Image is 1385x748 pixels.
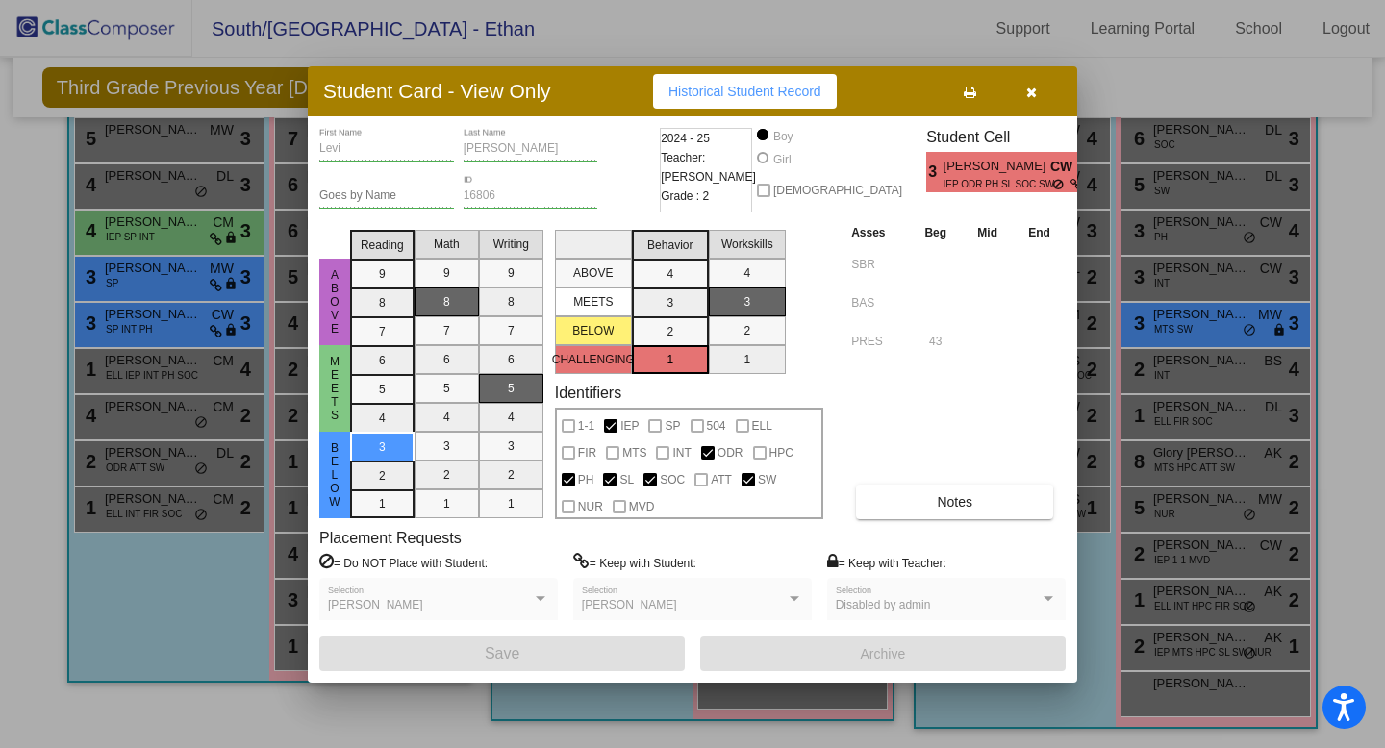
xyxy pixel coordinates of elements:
[326,268,343,336] span: above
[851,288,904,317] input: assessment
[772,128,793,145] div: Boy
[660,468,685,491] span: SOC
[926,128,1094,146] h3: Student Cell
[665,414,680,437] span: SP
[326,441,343,509] span: Below
[700,636,1066,671] button: Archive
[672,441,691,464] span: INT
[1077,161,1094,184] span: 1
[944,177,1054,191] span: IEP ODR PH SL SOC SW
[718,441,743,464] span: ODR
[856,485,1053,519] button: Notes
[578,441,596,464] span: FIR
[319,636,685,671] button: Save
[485,645,519,661] span: Save
[752,414,772,437] span: ELL
[861,646,906,661] span: Archive
[1050,157,1077,177] span: CW
[851,250,904,279] input: assessment
[622,441,646,464] span: MTS
[578,414,594,437] span: 1-1
[668,84,821,99] span: Historical Student Record
[926,161,943,184] span: 3
[323,79,551,103] h3: Student Card - View Only
[851,327,904,356] input: assessment
[328,598,423,611] span: [PERSON_NAME]
[578,495,603,518] span: NUR
[944,157,1050,177] span: [PERSON_NAME]
[1013,222,1066,243] th: End
[661,129,710,148] span: 2024 - 25
[619,468,634,491] span: SL
[319,189,454,203] input: goes by name
[319,553,488,572] label: = Do NOT Place with Student:
[319,529,462,547] label: Placement Requests
[573,553,696,572] label: = Keep with Student:
[962,222,1013,243] th: Mid
[711,468,732,491] span: ATT
[707,414,726,437] span: 504
[836,598,931,611] span: Disabled by admin
[909,222,962,243] th: Beg
[769,441,793,464] span: HPC
[827,553,946,572] label: = Keep with Teacher:
[326,355,343,422] span: Meets
[846,222,909,243] th: Asses
[578,468,594,491] span: PH
[661,187,709,206] span: Grade : 2
[773,179,902,202] span: [DEMOGRAPHIC_DATA]
[653,74,837,109] button: Historical Student Record
[661,148,756,187] span: Teacher: [PERSON_NAME]
[772,151,792,168] div: Girl
[937,494,972,510] span: Notes
[555,384,621,402] label: Identifiers
[464,189,598,203] input: Enter ID
[582,598,677,611] span: [PERSON_NAME]
[758,468,776,491] span: SW
[629,495,655,518] span: MVD
[620,414,639,437] span: IEP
